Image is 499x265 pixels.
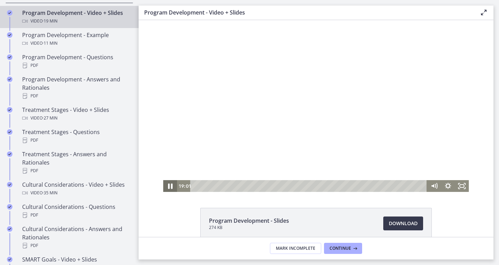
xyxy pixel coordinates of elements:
div: Program Development - Video + Slides [22,9,130,25]
i: Completed [7,54,12,60]
i: Completed [7,226,12,232]
div: Treatment Stages - Questions [22,128,130,144]
div: Program Development - Questions [22,53,130,70]
div: Video [22,39,130,47]
div: PDF [22,167,130,175]
div: Program Development - Answers and Rationales [22,75,130,100]
button: Fullscreen [316,160,330,172]
span: · 11 min [43,39,58,47]
span: Mark Incomplete [276,246,315,251]
div: PDF [22,211,130,219]
span: 274 KB [209,225,289,230]
span: · 19 min [43,17,58,25]
button: Show settings menu [303,160,316,172]
i: Completed [7,182,12,187]
div: Treatment Stages - Video + Slides [22,106,130,122]
i: Completed [7,204,12,210]
div: Video [22,114,130,122]
span: Download [389,219,418,228]
h3: Program Development - Video + Slides [144,8,469,17]
div: Video [22,17,130,25]
div: PDF [22,92,130,100]
iframe: Video Lesson [139,20,493,192]
button: Mute [289,160,303,172]
div: Cultural Considerations - Video + Slides [22,180,130,197]
a: Download [383,217,423,230]
i: Completed [7,129,12,135]
div: PDF [22,136,130,144]
i: Completed [7,107,12,113]
button: Mark Incomplete [270,243,321,254]
i: Completed [7,257,12,262]
div: PDF [22,241,130,250]
div: PDF [22,61,130,70]
i: Completed [7,32,12,38]
i: Completed [7,10,12,16]
div: Program Development - Example [22,31,130,47]
i: Completed [7,151,12,157]
div: Video [22,189,130,197]
span: Program Development - Slides [209,217,289,225]
button: Continue [324,243,362,254]
span: · 35 min [43,189,58,197]
div: Treatment Stages - Answers and Rationales [22,150,130,175]
span: · 27 min [43,114,58,122]
span: Continue [330,246,351,251]
i: Completed [7,77,12,82]
div: Cultural Considerations - Questions [22,203,130,219]
div: Cultural Considerations - Answers and Rationales [22,225,130,250]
